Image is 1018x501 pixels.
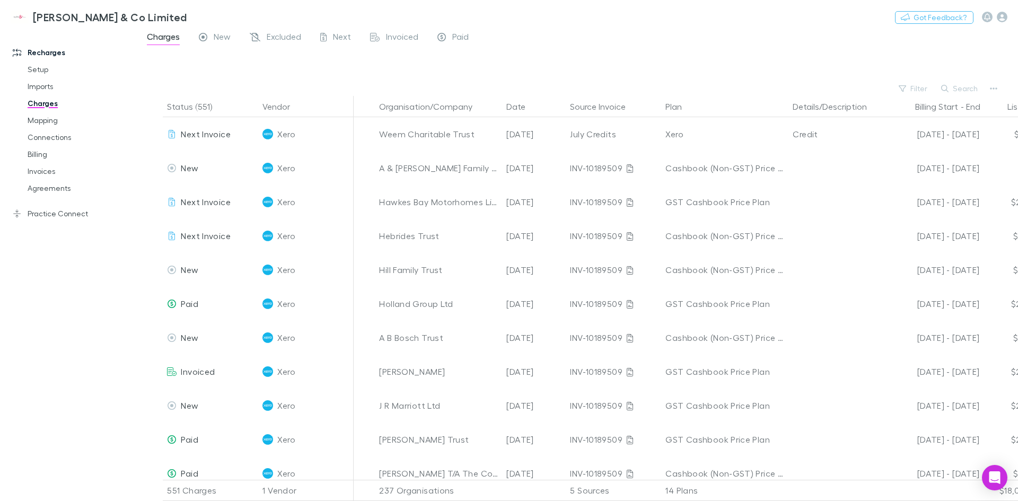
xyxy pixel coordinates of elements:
[665,389,784,423] div: GST Cashbook Price Plan
[333,31,351,45] span: Next
[888,456,979,490] div: [DATE] - [DATE]
[570,253,657,287] div: INV-10189509
[888,423,979,456] div: [DATE] - [DATE]
[665,96,695,117] button: Plan
[502,117,566,151] div: [DATE]
[570,151,657,185] div: INV-10189509
[570,423,657,456] div: INV-10189509
[181,434,198,444] span: Paid
[258,480,354,501] div: 1 Vendor
[379,219,498,253] div: Hebrides Trust
[17,78,143,95] a: Imports
[379,253,498,287] div: Hill Family Trust
[4,4,194,30] a: [PERSON_NAME] & Co Limited
[665,253,784,287] div: Cashbook (Non-GST) Price Plan
[17,163,143,180] a: Invoices
[181,400,198,410] span: New
[262,468,273,479] img: Xero's Logo
[375,480,502,501] div: 237 Organisations
[665,117,784,151] div: Xero
[17,180,143,197] a: Agreements
[665,355,784,389] div: GST Cashbook Price Plan
[262,400,273,411] img: Xero's Logo
[570,287,657,321] div: INV-10189509
[17,95,143,112] a: Charges
[665,423,784,456] div: GST Cashbook Price Plan
[379,456,498,490] div: [PERSON_NAME] T/A The Computer Man
[277,287,295,321] span: Xero
[17,112,143,129] a: Mapping
[379,96,485,117] button: Organisation/Company
[936,82,984,95] button: Search
[379,355,498,389] div: [PERSON_NAME]
[665,185,784,219] div: GST Cashbook Price Plan
[181,298,198,309] span: Paid
[665,456,784,490] div: Cashbook (Non-GST) Price Plan
[277,253,295,287] span: Xero
[379,321,498,355] div: A B Bosch Trust
[147,31,180,45] span: Charges
[793,117,880,151] div: Credit
[262,129,273,139] img: Xero's Logo
[665,287,784,321] div: GST Cashbook Price Plan
[570,219,657,253] div: INV-10189509
[17,146,143,163] a: Billing
[793,96,880,117] button: Details/Description
[915,96,958,117] button: Billing Start
[163,480,258,501] div: 551 Charges
[11,11,29,23] img: Epplett & Co Limited's Logo
[379,287,498,321] div: Holland Group Ltd
[267,31,301,45] span: Excluded
[2,44,143,61] a: Recharges
[888,117,979,151] div: [DATE] - [DATE]
[888,355,979,389] div: [DATE] - [DATE]
[33,11,187,23] h3: [PERSON_NAME] & Co Limited
[379,185,498,219] div: Hawkes Bay Motorhomes Limited
[262,298,273,309] img: Xero's Logo
[262,231,273,241] img: Xero's Logo
[17,61,143,78] a: Setup
[181,231,230,241] span: Next Invoice
[570,456,657,490] div: INV-10189509
[665,321,784,355] div: Cashbook (Non-GST) Price Plan
[502,389,566,423] div: [DATE]
[502,185,566,219] div: [DATE]
[570,389,657,423] div: INV-10189509
[379,423,498,456] div: [PERSON_NAME] Trust
[262,265,273,275] img: Xero's Logo
[452,31,469,45] span: Paid
[570,185,657,219] div: INV-10189509
[181,468,198,478] span: Paid
[277,456,295,490] span: Xero
[665,219,784,253] div: Cashbook (Non-GST) Price Plan
[386,31,418,45] span: Invoiced
[262,366,273,377] img: Xero's Logo
[181,163,198,173] span: New
[570,321,657,355] div: INV-10189509
[167,96,225,117] button: Status (551)
[888,96,991,117] div: -
[379,117,498,151] div: Weem Charitable Trust
[277,185,295,219] span: Xero
[888,389,979,423] div: [DATE] - [DATE]
[262,197,273,207] img: Xero's Logo
[888,253,979,287] div: [DATE] - [DATE]
[262,332,273,343] img: Xero's Logo
[277,389,295,423] span: Xero
[888,287,979,321] div: [DATE] - [DATE]
[181,366,215,376] span: Invoiced
[181,265,198,275] span: New
[506,96,538,117] button: Date
[277,151,295,185] span: Xero
[181,332,198,342] span: New
[181,129,230,139] span: Next Invoice
[661,480,788,501] div: 14 Plans
[570,355,657,389] div: INV-10189509
[379,151,498,185] div: A & [PERSON_NAME] Family Trust
[966,96,980,117] button: End
[502,151,566,185] div: [DATE]
[888,185,979,219] div: [DATE] - [DATE]
[888,219,979,253] div: [DATE] - [DATE]
[277,117,295,151] span: Xero
[502,321,566,355] div: [DATE]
